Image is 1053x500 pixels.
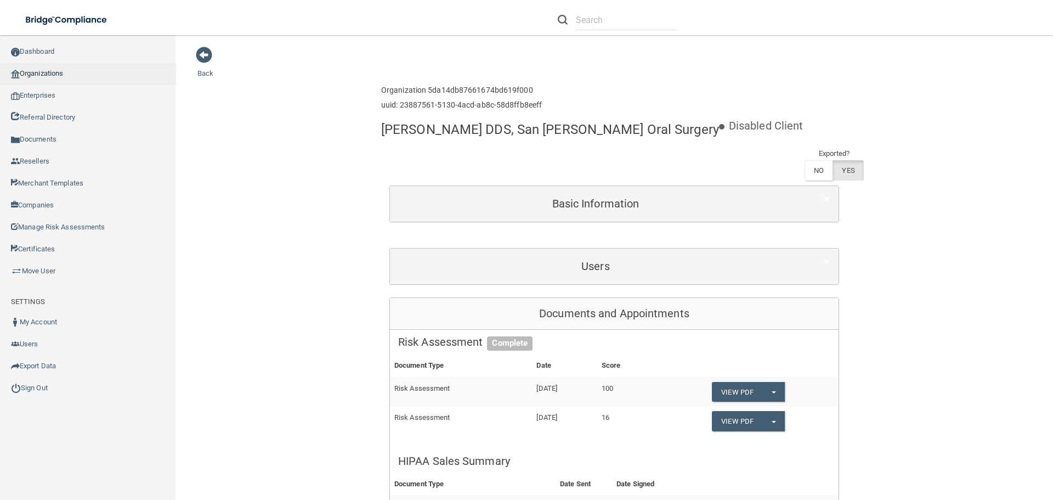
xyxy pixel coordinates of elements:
img: ic-search.3b580494.png [558,15,568,25]
label: YES [833,160,863,181]
img: icon-users.e205127d.png [11,340,20,349]
td: Risk Assessment [390,377,532,407]
img: icon-export.b9366987.png [11,362,20,370]
div: Documents and Appointments [390,298,839,330]
h5: Basic Information [398,198,793,210]
img: organization-icon.f8decf85.png [11,70,20,78]
p: Disabled Client [729,116,803,136]
td: Risk Assessment [390,407,532,436]
h5: HIPAA Sales Summary [398,455,830,467]
img: ic_power_dark.7ecde6b1.png [11,383,21,393]
td: [DATE] [532,407,597,436]
th: Date Sent [556,473,612,496]
img: ic_reseller.de258add.png [11,157,20,166]
td: 100 [597,377,659,407]
img: ic_dashboard_dark.d01f4a41.png [11,48,20,57]
h4: [PERSON_NAME] DDS, San [PERSON_NAME] Oral Surgery [381,122,719,137]
th: Score [597,355,659,377]
td: [DATE] [532,377,597,407]
span: Complete [487,336,533,351]
td: 16 [597,407,659,436]
th: Document Type [390,355,532,377]
td: Exported? [805,147,864,160]
h6: uuid: 23887561-5130-4acd-ab8c-58d8ffb8eeff [381,101,542,109]
label: NO [805,160,833,181]
th: Date [532,355,597,377]
img: bridge_compliance_login_screen.278c3ca4.svg [16,9,117,31]
img: icon-documents.8dae5593.png [11,136,20,144]
a: View PDF [712,411,762,431]
a: Back [197,56,213,77]
h5: Risk Assessment [398,336,830,348]
h5: Users [398,260,793,272]
a: Basic Information [398,192,830,216]
label: SETTINGS [11,295,45,308]
a: View PDF [712,382,762,402]
img: enterprise.0d942306.png [11,92,20,100]
h6: Organization 5da14db87661674bd619f000 [381,86,542,94]
th: Document Type [390,473,556,496]
th: Date Signed [612,473,679,496]
a: Users [398,254,830,279]
img: ic_user_dark.df1a06c3.png [11,318,20,327]
input: Search [576,10,676,30]
iframe: Drift Widget Chat Controller [863,422,1040,466]
img: briefcase.64adab9b.png [11,266,22,277]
